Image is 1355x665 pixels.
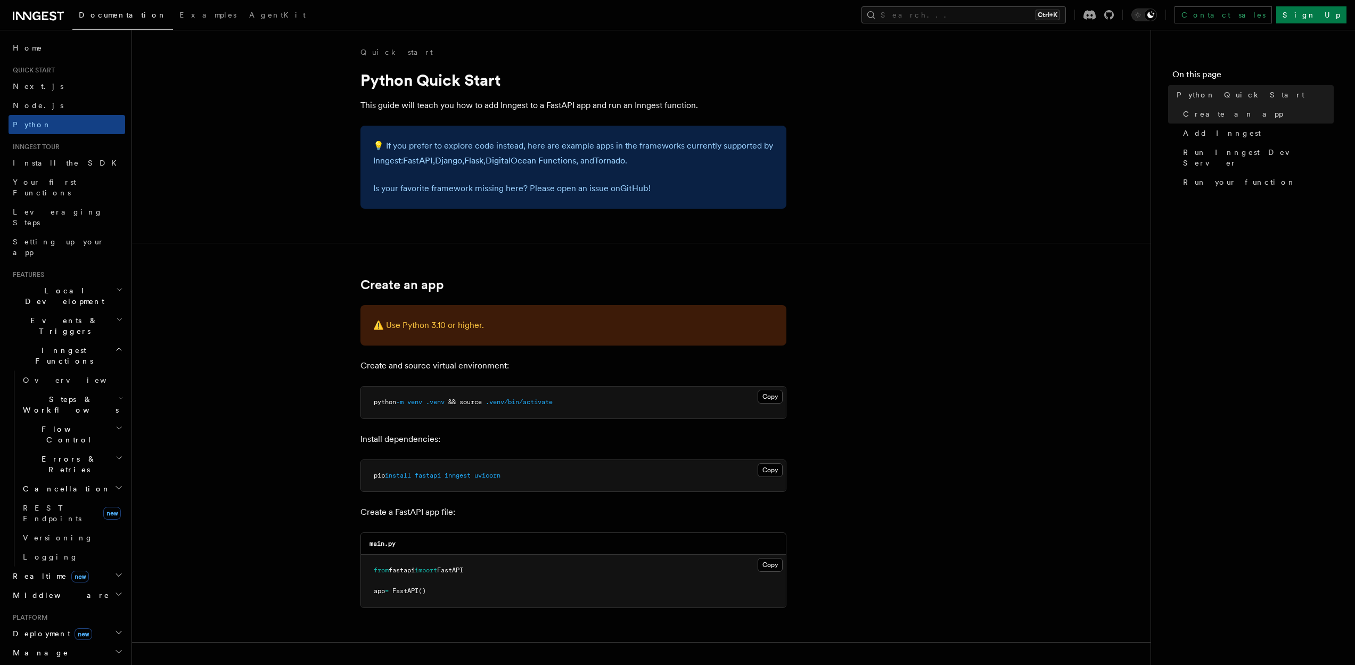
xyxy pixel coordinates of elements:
[19,498,125,528] a: REST Endpointsnew
[13,101,63,110] span: Node.js
[9,628,92,639] span: Deployment
[9,371,125,567] div: Inngest Functions
[13,120,52,129] span: Python
[13,43,43,53] span: Home
[1179,143,1334,173] a: Run Inngest Dev Server
[173,3,243,29] a: Examples
[9,281,125,311] button: Local Development
[9,96,125,115] a: Node.js
[374,398,396,406] span: python
[1179,104,1334,124] a: Create an app
[9,624,125,643] button: Deploymentnew
[758,390,783,404] button: Copy
[594,155,625,166] a: Tornado
[435,155,462,166] a: Django
[72,3,173,30] a: Documentation
[23,504,81,523] span: REST Endpoints
[360,432,786,447] p: Install dependencies:
[620,183,648,193] a: GitHub
[369,540,396,547] code: main.py
[13,159,123,167] span: Install the SDK
[374,567,389,574] span: from
[19,420,125,449] button: Flow Control
[9,173,125,202] a: Your first Functions
[360,505,786,520] p: Create a FastAPI app file:
[474,472,500,479] span: uvicorn
[407,398,422,406] span: venv
[1175,6,1272,23] a: Contact sales
[861,6,1066,23] button: Search...Ctrl+K
[19,449,125,479] button: Errors & Retries
[9,202,125,232] a: Leveraging Steps
[9,613,48,622] span: Platform
[13,208,103,227] span: Leveraging Steps
[9,285,116,307] span: Local Development
[486,155,576,166] a: DigitalOcean Functions
[758,558,783,572] button: Copy
[9,586,125,605] button: Middleware
[9,571,89,581] span: Realtime
[360,277,444,292] a: Create an app
[9,315,116,336] span: Events & Triggers
[9,66,55,75] span: Quick start
[75,628,92,640] span: new
[19,371,125,390] a: Overview
[426,398,445,406] span: .venv
[360,47,433,58] a: Quick start
[437,567,463,574] span: FastAPI
[392,587,418,595] span: FastAPI
[9,345,115,366] span: Inngest Functions
[373,138,774,168] p: 💡 If you prefer to explore code instead, here are example apps in the frameworks currently suppor...
[71,571,89,582] span: new
[403,155,433,166] a: FastAPI
[13,82,63,91] span: Next.js
[23,533,93,542] span: Versioning
[19,483,111,494] span: Cancellation
[758,463,783,477] button: Copy
[360,98,786,113] p: This guide will teach you how to add Inngest to a FastAPI app and run an Inngest function.
[1179,124,1334,143] a: Add Inngest
[459,398,482,406] span: source
[13,237,104,257] span: Setting up your app
[396,398,404,406] span: -m
[9,567,125,586] button: Realtimenew
[9,143,60,151] span: Inngest tour
[1183,109,1283,119] span: Create an app
[19,547,125,567] a: Logging
[1183,128,1261,138] span: Add Inngest
[19,454,116,475] span: Errors & Retries
[9,153,125,173] a: Install the SDK
[19,528,125,547] a: Versioning
[9,643,125,662] button: Manage
[9,38,125,58] a: Home
[179,11,236,19] span: Examples
[374,472,385,479] span: pip
[9,341,125,371] button: Inngest Functions
[445,472,471,479] span: inngest
[1036,10,1060,20] kbd: Ctrl+K
[103,507,121,520] span: new
[19,424,116,445] span: Flow Control
[13,178,76,197] span: Your first Functions
[389,567,415,574] span: fastapi
[9,647,69,658] span: Manage
[19,390,125,420] button: Steps & Workflows
[360,358,786,373] p: Create and source virtual environment:
[486,398,553,406] span: .venv/bin/activate
[385,587,389,595] span: =
[23,376,133,384] span: Overview
[23,553,78,561] span: Logging
[1172,85,1334,104] a: Python Quick Start
[19,479,125,498] button: Cancellation
[1177,89,1304,100] span: Python Quick Start
[9,115,125,134] a: Python
[9,311,125,341] button: Events & Triggers
[385,472,411,479] span: install
[1276,6,1346,23] a: Sign Up
[9,590,110,601] span: Middleware
[9,270,44,279] span: Features
[373,181,774,196] p: Is your favorite framework missing here? Please open an issue on !
[448,398,456,406] span: &&
[9,232,125,262] a: Setting up your app
[415,567,437,574] span: import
